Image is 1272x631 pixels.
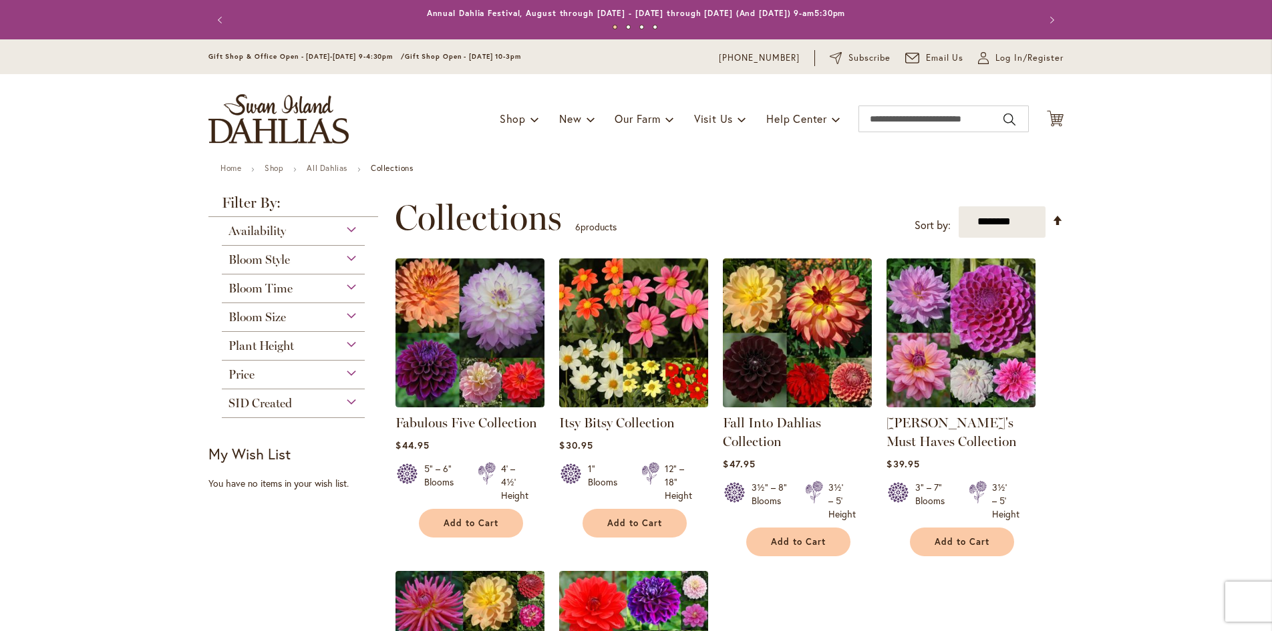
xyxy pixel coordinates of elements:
a: Log In/Register [978,51,1064,65]
div: 3" – 7" Blooms [915,481,953,521]
button: Add to Cart [419,509,523,538]
span: $44.95 [395,439,429,451]
div: 3½' – 5' Height [992,481,1019,521]
span: $30.95 [559,439,593,451]
div: 12" – 18" Height [665,462,692,502]
span: Email Us [926,51,964,65]
a: [PHONE_NUMBER] [719,51,800,65]
a: Email Us [905,51,964,65]
span: Shop [500,112,526,126]
span: 6 [575,220,581,233]
div: You have no items in your wish list. [208,477,387,490]
a: All Dahlias [307,163,347,173]
a: Itsy Bitsy Collection [559,397,708,410]
a: Fall Into Dahlias Collection [723,397,872,410]
span: $47.95 [723,457,755,470]
div: 1" Blooms [588,462,625,502]
span: Bloom Style [228,252,290,267]
a: Fabulous Five Collection [395,397,544,410]
span: Collections [395,198,562,238]
div: 3½" – 8" Blooms [752,481,789,521]
button: 1 of 4 [613,25,617,29]
strong: Collections [371,163,414,173]
span: Price [228,367,255,382]
span: Subscribe [848,51,891,65]
img: Itsy Bitsy Collection [559,258,708,407]
button: Add to Cart [910,528,1014,556]
span: Plant Height [228,339,294,353]
span: Availability [228,224,286,238]
button: Add to Cart [746,528,850,556]
span: New [559,112,581,126]
span: Gift Shop Open - [DATE] 10-3pm [405,52,521,61]
span: Bloom Time [228,281,293,296]
p: products [575,216,617,238]
span: Add to Cart [444,517,498,529]
span: Log In/Register [995,51,1064,65]
div: 4' – 4½' Height [501,462,528,502]
a: Heather's Must Haves Collection [887,397,1036,410]
span: Help Center [766,112,827,126]
span: $39.95 [887,457,919,470]
label: Sort by: [915,213,951,238]
a: Itsy Bitsy Collection [559,415,675,431]
button: 2 of 4 [626,25,631,29]
button: 3 of 4 [639,25,644,29]
img: Heather's Must Haves Collection [887,258,1036,407]
a: Shop [265,163,283,173]
button: 4 of 4 [653,25,657,29]
span: Add to Cart [771,536,826,548]
a: Home [220,163,241,173]
button: Add to Cart [583,509,687,538]
div: 3½' – 5' Height [828,481,856,521]
span: Gift Shop & Office Open - [DATE]-[DATE] 9-4:30pm / [208,52,405,61]
span: Bloom Size [228,310,286,325]
span: Our Farm [615,112,660,126]
a: Fall Into Dahlias Collection [723,415,821,449]
button: Next [1037,7,1064,33]
a: [PERSON_NAME]'s Must Haves Collection [887,415,1017,449]
a: Subscribe [830,51,891,65]
button: Previous [208,7,235,33]
a: store logo [208,94,349,144]
a: Annual Dahlia Festival, August through [DATE] - [DATE] through [DATE] (And [DATE]) 9-am5:30pm [427,8,846,18]
span: Add to Cart [935,536,989,548]
span: Visit Us [694,112,733,126]
span: SID Created [228,396,292,411]
a: Fabulous Five Collection [395,415,537,431]
span: Add to Cart [607,517,662,529]
strong: Filter By: [208,196,378,217]
div: 5" – 6" Blooms [424,462,462,502]
img: Fall Into Dahlias Collection [723,258,872,407]
strong: My Wish List [208,444,291,463]
img: Fabulous Five Collection [395,258,544,407]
